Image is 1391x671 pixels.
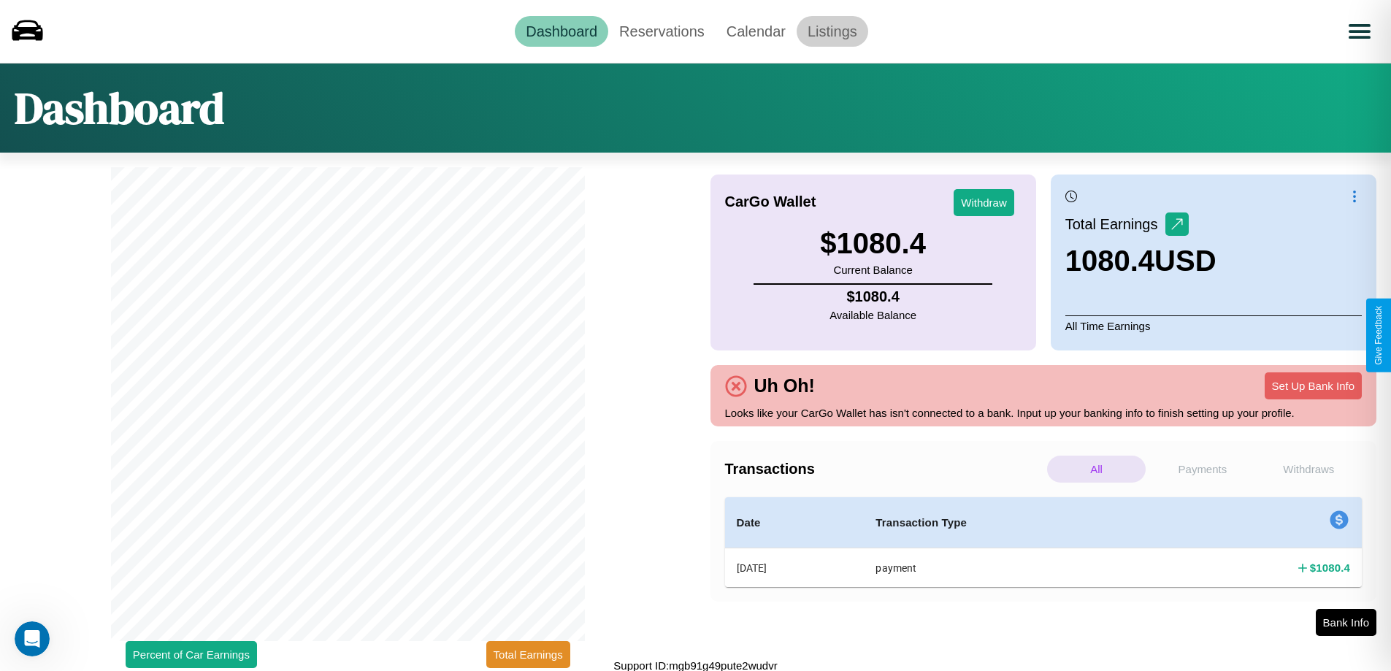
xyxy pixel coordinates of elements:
[737,514,853,532] h4: Date
[747,375,822,396] h4: Uh Oh!
[486,641,570,668] button: Total Earnings
[608,16,716,47] a: Reservations
[1265,372,1362,399] button: Set Up Bank Info
[515,16,608,47] a: Dashboard
[725,548,865,588] th: [DATE]
[829,305,916,325] p: Available Balance
[797,16,868,47] a: Listings
[15,621,50,656] iframe: Intercom live chat
[1260,456,1358,483] p: Withdraws
[725,497,1363,587] table: simple table
[1047,456,1146,483] p: All
[954,189,1014,216] button: Withdraw
[1065,245,1216,277] h3: 1080.4 USD
[1373,306,1384,365] div: Give Feedback
[725,461,1043,478] h4: Transactions
[15,78,224,138] h1: Dashboard
[126,641,257,668] button: Percent of Car Earnings
[1153,456,1252,483] p: Payments
[1316,609,1376,636] button: Bank Info
[716,16,797,47] a: Calendar
[1339,11,1380,52] button: Open menu
[864,548,1160,588] th: payment
[829,288,916,305] h4: $ 1080.4
[1065,315,1362,336] p: All Time Earnings
[1065,211,1165,237] p: Total Earnings
[725,403,1363,423] p: Looks like your CarGo Wallet has isn't connected to a bank. Input up your banking info to finish ...
[820,260,926,280] p: Current Balance
[875,514,1148,532] h4: Transaction Type
[1310,560,1350,575] h4: $ 1080.4
[820,227,926,260] h3: $ 1080.4
[725,193,816,210] h4: CarGo Wallet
